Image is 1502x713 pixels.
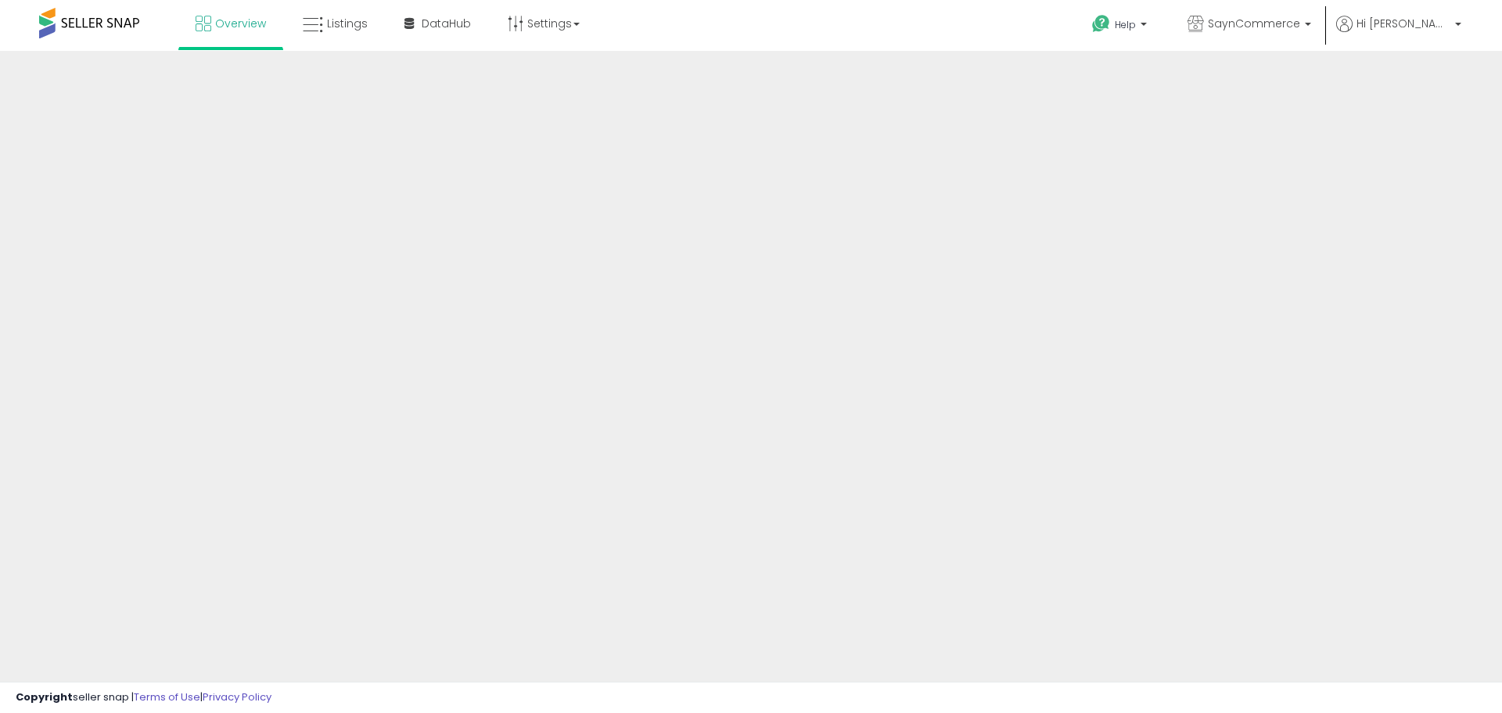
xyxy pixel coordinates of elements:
span: Overview [215,16,266,31]
span: Help [1115,18,1136,31]
span: Listings [327,16,368,31]
a: Privacy Policy [203,690,271,704]
strong: Copyright [16,690,73,704]
span: SaynCommerce [1208,16,1300,31]
a: Hi [PERSON_NAME] [1336,16,1461,51]
span: DataHub [422,16,471,31]
a: Help [1080,2,1162,51]
i: Get Help [1091,14,1111,34]
a: Terms of Use [134,690,200,704]
div: seller snap | | [16,690,271,705]
span: Hi [PERSON_NAME] [1356,16,1450,31]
